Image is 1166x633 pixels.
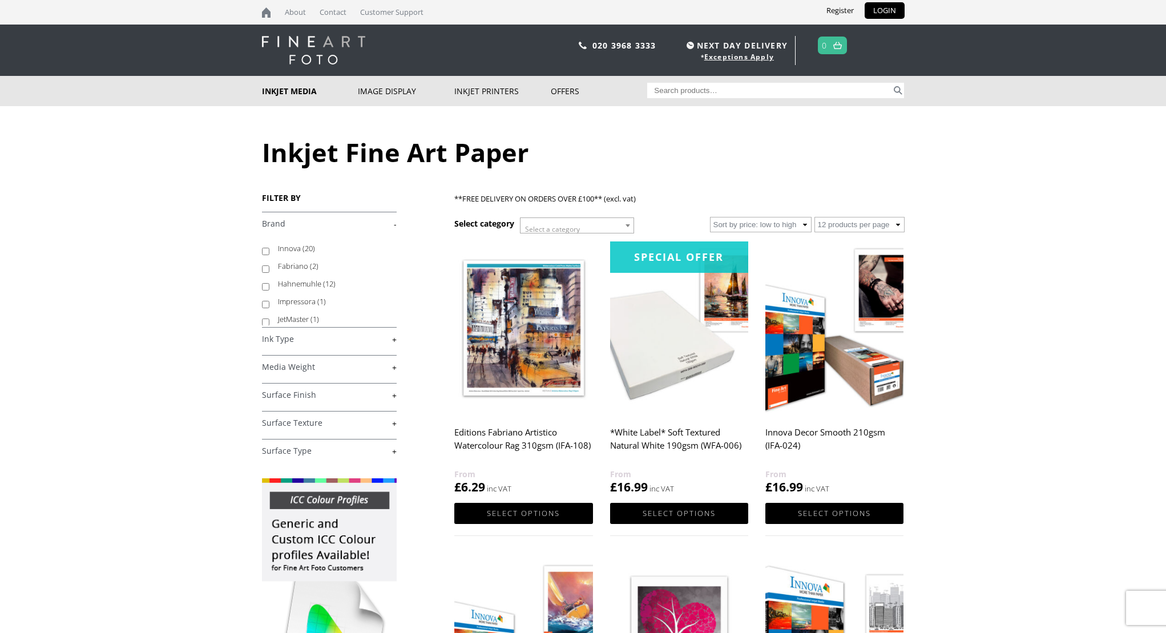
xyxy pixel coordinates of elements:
[610,503,748,524] a: Select options for “*White Label* Soft Textured Natural White 190gsm (WFA-006)”
[262,192,397,203] h3: FILTER BY
[684,39,788,52] span: NEXT DAY DELIVERY
[262,334,397,345] a: +
[610,422,748,467] h2: *White Label* Soft Textured Natural White 190gsm (WFA-006)
[310,261,318,271] span: (2)
[454,422,592,467] h2: Editions Fabriano Artistico Watercolour Rag 310gsm (IFA-108)
[262,411,397,434] h4: Surface Texture
[765,241,903,495] a: Innova Decor Smooth 210gsm (IFA-024) £16.99
[323,279,336,289] span: (12)
[278,257,386,275] label: Fabriano
[454,218,514,229] h3: Select category
[822,37,827,54] a: 0
[765,479,803,495] bdi: 16.99
[865,2,905,19] a: LOGIN
[891,83,905,98] button: Search
[551,76,647,106] a: Offers
[358,76,454,106] a: Image Display
[454,192,904,205] p: **FREE DELIVERY ON ORDERS OVER £100** (excl. vat)
[454,241,592,414] img: Editions Fabriano Artistico Watercolour Rag 310gsm (IFA-108)
[302,243,315,253] span: (20)
[262,383,397,406] h4: Surface Finish
[454,503,592,524] a: Select options for “Editions Fabriano Artistico Watercolour Rag 310gsm (IFA-108)”
[454,479,461,495] span: £
[710,217,812,232] select: Shop order
[765,503,903,524] a: Select options for “Innova Decor Smooth 210gsm (IFA-024)”
[262,219,397,229] a: -
[262,36,365,64] img: logo-white.svg
[765,422,903,467] h2: Innova Decor Smooth 210gsm (IFA-024)
[765,241,903,414] img: Innova Decor Smooth 210gsm (IFA-024)
[687,42,694,49] img: time.svg
[262,212,397,235] h4: Brand
[610,241,748,273] div: Special Offer
[262,76,358,106] a: Inkjet Media
[278,311,386,328] label: JetMaster
[278,240,386,257] label: Innova
[647,83,891,98] input: Search products…
[317,296,326,307] span: (1)
[262,418,397,429] a: +
[454,479,485,495] bdi: 6.29
[262,446,397,457] a: +
[262,390,397,401] a: +
[278,275,386,293] label: Hahnemuhle
[818,2,862,19] a: Register
[610,241,748,414] img: *White Label* Soft Textured Natural White 190gsm (WFA-006)
[454,241,592,495] a: Editions Fabriano Artistico Watercolour Rag 310gsm (IFA-108) £6.29
[262,135,905,170] h1: Inkjet Fine Art Paper
[454,76,551,106] a: Inkjet Printers
[262,355,397,378] h4: Media Weight
[610,479,648,495] bdi: 16.99
[262,327,397,350] h4: Ink Type
[765,479,772,495] span: £
[579,42,587,49] img: phone.svg
[833,42,842,49] img: basket.svg
[278,293,386,311] label: Impressora
[262,362,397,373] a: +
[592,40,656,51] a: 020 3968 3333
[610,241,748,495] a: Special Offer*White Label* Soft Textured Natural White 190gsm (WFA-006) £16.99
[262,439,397,462] h4: Surface Type
[704,52,774,62] a: Exceptions Apply
[610,479,617,495] span: £
[525,224,580,234] span: Select a category
[310,314,319,324] span: (1)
